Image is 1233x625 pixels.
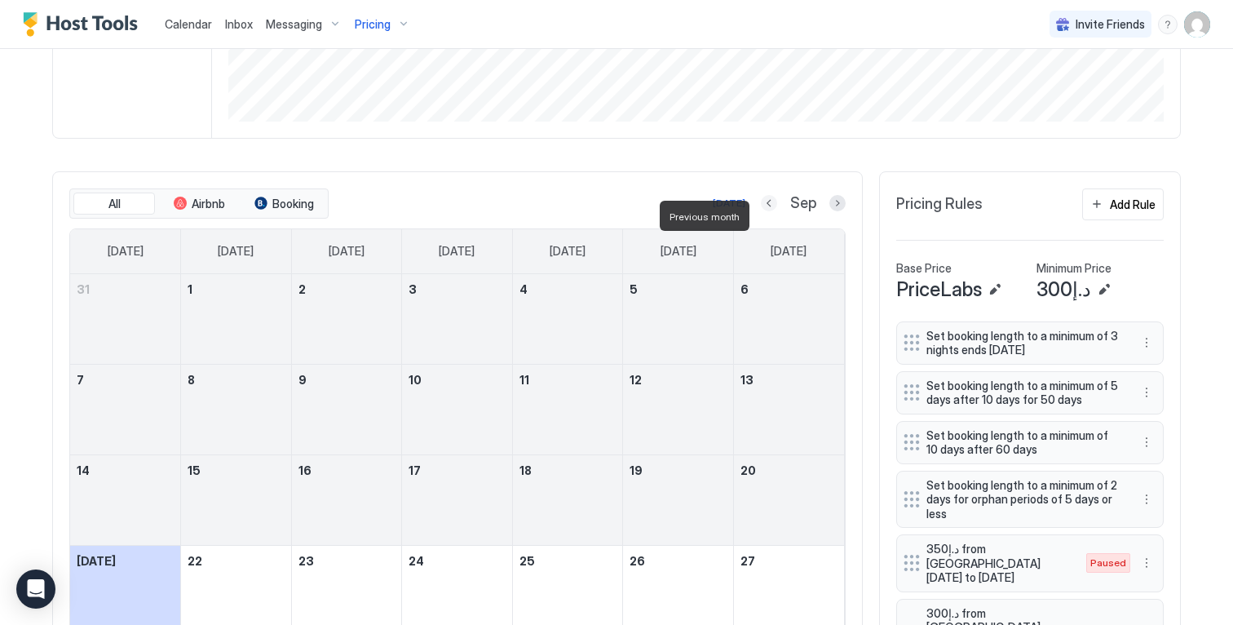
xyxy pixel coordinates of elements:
[623,274,734,365] td: September 5, 2025
[734,365,844,395] a: September 13, 2025
[409,463,421,477] span: 17
[985,280,1005,299] button: Edit
[1076,17,1145,32] span: Invite Friends
[1137,490,1156,509] div: menu
[1137,383,1156,402] button: More options
[771,244,807,259] span: [DATE]
[1090,556,1126,570] span: Paused
[188,373,195,387] span: 8
[896,277,982,302] span: PriceLabs
[91,229,160,273] a: Sunday
[734,274,844,304] a: September 6, 2025
[225,17,253,31] span: Inbox
[329,244,365,259] span: [DATE]
[243,193,325,215] button: Booking
[550,244,586,259] span: [DATE]
[926,542,1070,585] span: د.إ350 from [GEOGRAPHIC_DATA][DATE] to [DATE]
[77,282,90,296] span: 31
[188,282,192,296] span: 1
[77,463,90,477] span: 14
[512,274,623,365] td: September 4, 2025
[402,364,513,454] td: September 10, 2025
[181,454,292,545] td: September 15, 2025
[1137,333,1156,352] div: menu
[790,194,816,213] span: Sep
[1137,383,1156,402] div: menu
[188,463,201,477] span: 15
[70,365,180,395] a: September 7, 2025
[77,373,84,387] span: 7
[1137,490,1156,509] button: More options
[70,546,180,576] a: September 21, 2025
[70,454,181,545] td: September 14, 2025
[519,463,532,477] span: 18
[69,188,329,219] div: tab-group
[1082,188,1164,220] button: Add Rule
[298,554,314,568] span: 23
[422,229,491,273] a: Wednesday
[409,282,417,296] span: 3
[73,193,155,215] button: All
[70,364,181,454] td: September 7, 2025
[158,193,240,215] button: Airbnb
[1137,432,1156,452] button: More options
[192,197,225,211] span: Airbnb
[402,546,512,576] a: September 24, 2025
[188,554,202,568] span: 22
[70,274,181,365] td: August 31, 2025
[291,274,402,365] td: September 2, 2025
[298,373,307,387] span: 9
[439,244,475,259] span: [DATE]
[623,365,733,395] a: September 12, 2025
[298,463,312,477] span: 16
[623,274,733,304] a: September 5, 2025
[1036,261,1111,276] span: Minimum Price
[623,546,733,576] a: September 26, 2025
[108,244,144,259] span: [DATE]
[519,282,528,296] span: 4
[829,195,846,211] button: Next month
[181,455,291,485] a: September 15, 2025
[740,554,755,568] span: 27
[630,463,643,477] span: 19
[272,197,314,211] span: Booking
[1094,280,1114,299] button: Edit
[70,455,180,485] a: September 14, 2025
[201,229,270,273] a: Monday
[1110,196,1156,213] div: Add Rule
[710,193,748,213] button: [DATE]
[312,229,381,273] a: Tuesday
[761,195,777,211] button: Previous month
[181,364,292,454] td: September 8, 2025
[519,554,535,568] span: 25
[291,454,402,545] td: September 16, 2025
[513,365,623,395] a: September 11, 2025
[623,455,733,485] a: September 19, 2025
[740,373,753,387] span: 13
[402,454,513,545] td: September 17, 2025
[519,373,529,387] span: 11
[734,546,844,576] a: September 27, 2025
[165,17,212,31] span: Calendar
[740,463,756,477] span: 20
[16,570,55,609] div: Open Intercom Messenger
[926,478,1120,521] span: Set booking length to a minimum of 2 days for orphan periods of 5 days or less
[266,17,322,32] span: Messaging
[291,364,402,454] td: September 9, 2025
[165,16,212,33] a: Calendar
[409,373,422,387] span: 10
[896,261,952,276] span: Base Price
[896,195,983,214] span: Pricing Rules
[623,454,734,545] td: September 19, 2025
[630,554,645,568] span: 26
[734,455,844,485] a: September 20, 2025
[533,229,602,273] a: Thursday
[512,454,623,545] td: September 18, 2025
[402,274,513,365] td: September 3, 2025
[1036,277,1091,302] span: د.إ300
[670,211,740,223] span: Previous month
[513,455,623,485] a: September 18, 2025
[402,274,512,304] a: September 3, 2025
[23,12,145,37] a: Host Tools Logo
